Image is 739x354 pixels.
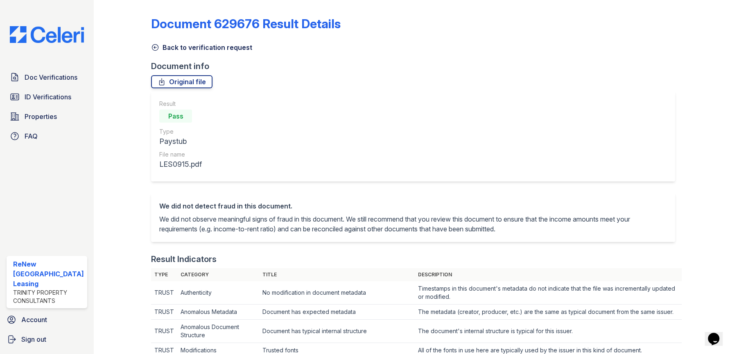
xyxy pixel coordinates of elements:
a: ID Verifications [7,89,87,105]
div: LES0915.pdf [159,159,202,170]
span: FAQ [25,131,38,141]
td: Authenticity [177,281,259,305]
div: Type [159,128,202,136]
div: We did not detect fraud in this document. [159,201,667,211]
td: TRUST [151,281,177,305]
span: Sign out [21,334,46,344]
td: No modification in document metadata [259,281,415,305]
th: Title [259,268,415,281]
td: Anomalous Document Structure [177,320,259,343]
div: Result [159,100,202,108]
div: Document info [151,60,682,72]
td: Document has typical internal structure [259,320,415,343]
div: Pass [159,110,192,123]
div: Trinity Property Consultants [13,289,84,305]
a: Doc Verifications [7,69,87,85]
td: The metadata (creator, producer, etc.) are the same as typical document from the same issuer. [415,305,682,320]
p: We did not observe meaningful signs of fraud in this document. We still recommend that you review... [159,214,667,234]
th: Type [151,268,177,281]
a: Document 629676 Result Details [151,16,341,31]
div: Paystub [159,136,202,147]
span: Account [21,315,47,325]
td: Anomalous Metadata [177,305,259,320]
td: The document's internal structure is typical for this issuer. [415,320,682,343]
div: ReNew [GEOGRAPHIC_DATA] Leasing [13,259,84,289]
a: Back to verification request [151,43,252,52]
th: Description [415,268,682,281]
td: TRUST [151,305,177,320]
img: CE_Logo_Blue-a8612792a0a2168367f1c8372b55b34899dd931a85d93a1a3d3e32e68fde9ad4.png [3,26,90,43]
iframe: chat widget [705,321,731,346]
a: Sign out [3,331,90,347]
div: File name [159,150,202,159]
td: TRUST [151,320,177,343]
div: Result Indicators [151,253,217,265]
span: Doc Verifications [25,72,77,82]
td: Timestamps in this document's metadata do not indicate that the file was incrementally updated or... [415,281,682,305]
span: ID Verifications [25,92,71,102]
a: FAQ [7,128,87,144]
a: Account [3,311,90,328]
th: Category [177,268,259,281]
td: Document has expected metadata [259,305,415,320]
a: Original file [151,75,212,88]
a: Properties [7,108,87,125]
span: Properties [25,112,57,121]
